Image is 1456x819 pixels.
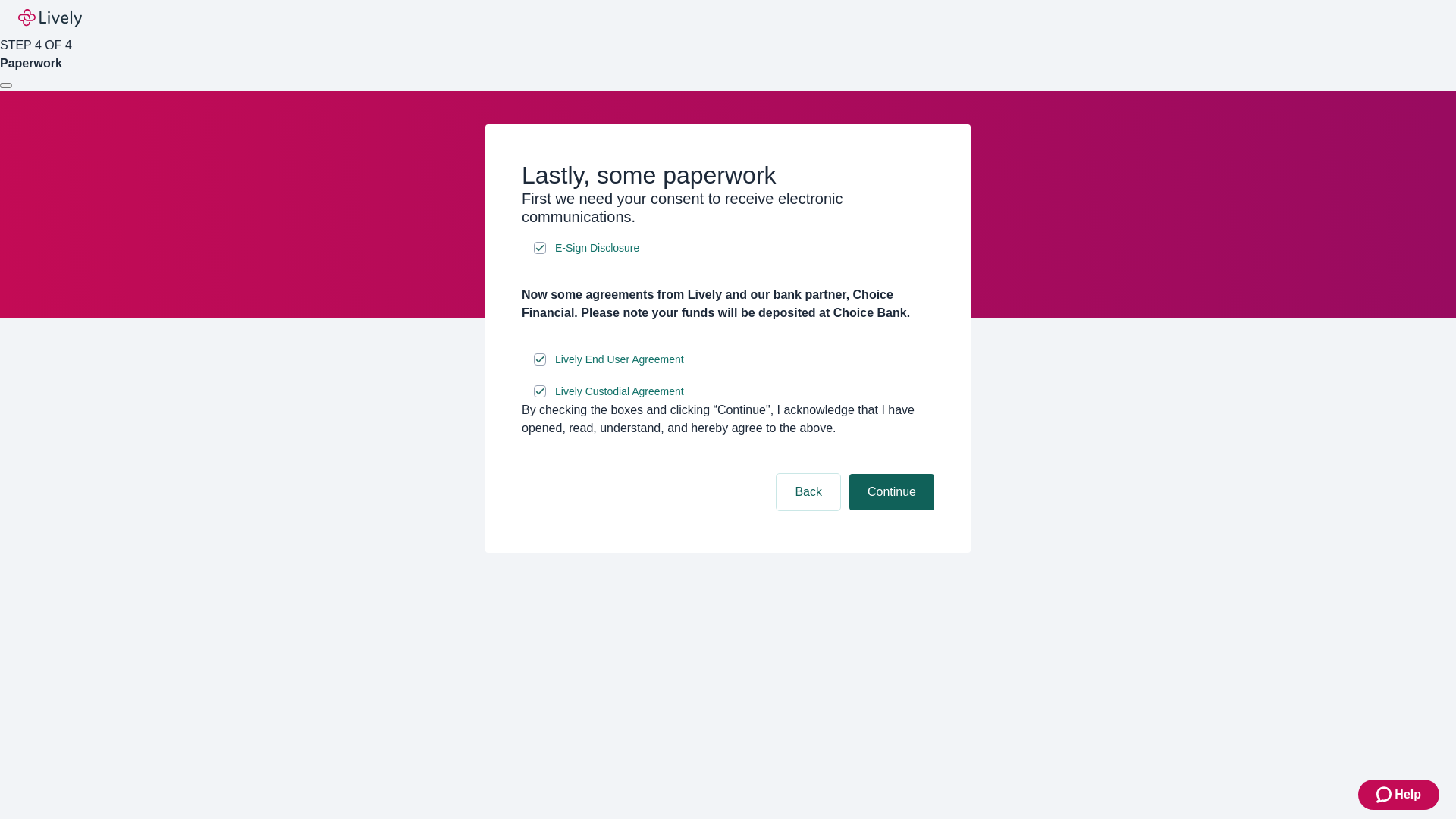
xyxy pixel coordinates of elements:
a: e-sign disclosure document [552,382,687,401]
button: Continue [849,474,934,510]
div: By checking the boxes and clicking “Continue", I acknowledge that I have opened, read, understand... [522,401,934,438]
h4: Now some agreements from Lively and our bank partner, Choice Financial. Please note your funds wi... [522,286,934,322]
h3: First we need your consent to receive electronic communications. [522,190,934,226]
img: Lively [18,9,82,27]
span: Lively Custodial Agreement [555,384,684,400]
h2: Lastly, some paperwork [522,161,934,190]
svg: Zendesk support icon [1376,786,1395,804]
a: e-sign disclosure document [552,350,687,369]
span: E-Sign Disclosure [555,240,639,256]
button: Zendesk support iconHelp [1358,780,1439,810]
button: Back [777,474,840,510]
span: Lively End User Agreement [555,352,684,368]
a: e-sign disclosure document [552,239,642,258]
span: Help [1395,786,1421,804]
